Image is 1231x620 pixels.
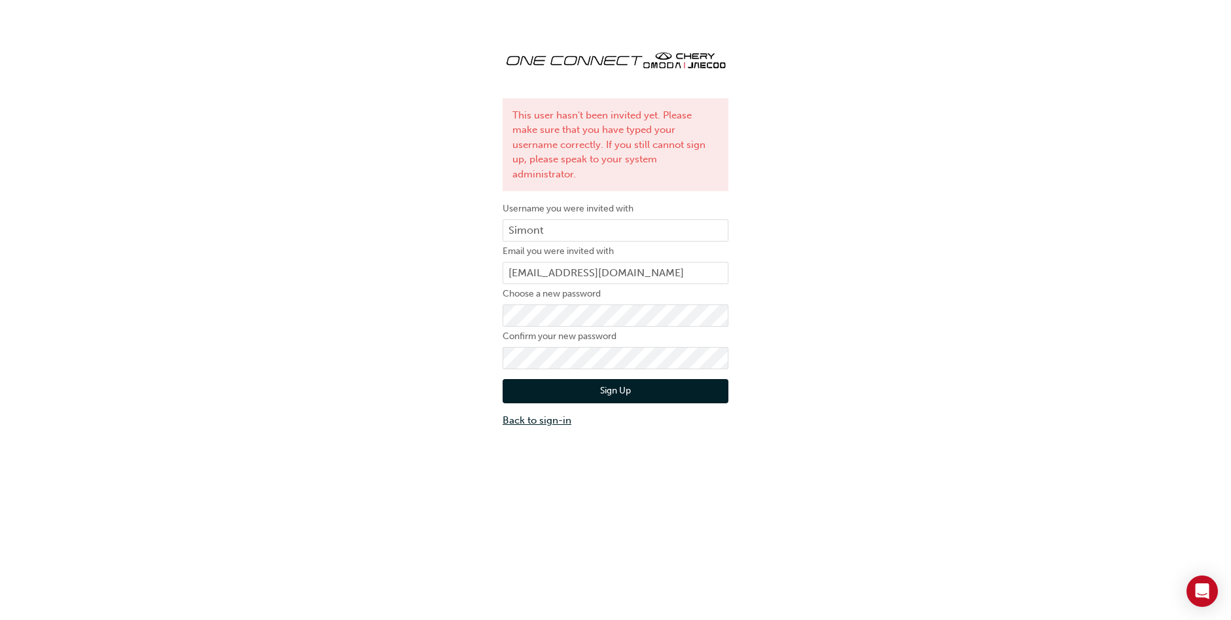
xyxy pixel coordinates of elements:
div: Open Intercom Messenger [1186,575,1218,607]
div: This user hasn't been invited yet. Please make sure that you have typed your username correctly. ... [503,98,728,192]
label: Choose a new password [503,286,728,302]
a: Back to sign-in [503,413,728,428]
img: oneconnect [503,39,728,79]
label: Email you were invited with [503,244,728,259]
label: Username you were invited with [503,201,728,217]
button: Sign Up [503,379,728,404]
input: Username [503,219,728,242]
label: Confirm your new password [503,329,728,344]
